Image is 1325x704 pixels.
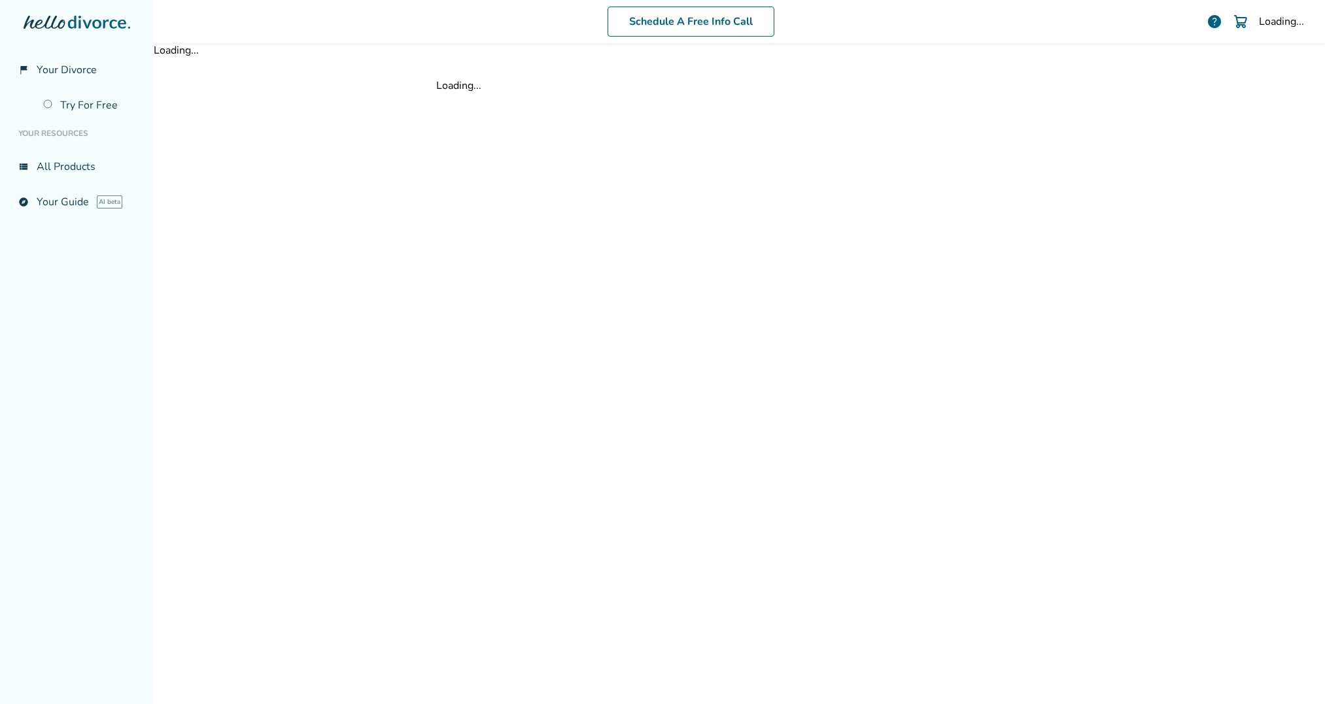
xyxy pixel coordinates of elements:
[10,120,143,146] li: Your Resources
[1207,14,1222,29] a: help
[1233,14,1248,29] img: Cart
[10,55,143,85] a: flag_2Your Divorce
[436,78,1043,93] div: Loading...
[10,152,143,182] a: view_listAll Products
[10,187,143,217] a: exploreYour GuideAI beta
[97,195,122,209] span: AI beta
[154,43,1325,58] div: Loading...
[18,161,29,172] span: view_list
[608,7,774,37] a: Schedule A Free Info Call
[1259,14,1304,29] div: Loading...
[37,63,97,77] span: Your Divorce
[35,90,143,120] a: Try For Free
[18,65,29,75] span: flag_2
[18,197,29,207] span: explore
